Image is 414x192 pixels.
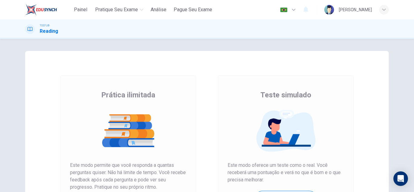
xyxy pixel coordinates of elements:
[70,162,186,191] span: Este modo permite que você responda a quantas perguntas quiser. Não há limite de tempo. Você rece...
[148,4,169,15] button: Análise
[74,6,87,13] span: Painel
[151,6,166,13] span: Análise
[171,4,215,15] button: Pague Seu Exame
[260,90,311,100] span: Teste simulado
[25,4,57,16] img: EduSynch logo
[40,23,49,28] span: TOEFL®
[324,5,334,15] img: Profile picture
[40,28,58,35] h1: Reading
[101,90,155,100] span: Prática ilimitada
[228,162,344,184] span: Este modo oferece um teste como o real. Você receberá uma pontuação e verá no que é bom e o que p...
[339,6,372,13] div: [PERSON_NAME]
[25,4,71,16] a: EduSynch logo
[71,4,90,15] button: Painel
[280,8,288,12] img: pt
[393,171,408,186] div: Open Intercom Messenger
[93,4,146,15] button: Pratique seu exame
[95,6,138,13] span: Pratique seu exame
[174,6,212,13] span: Pague Seu Exame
